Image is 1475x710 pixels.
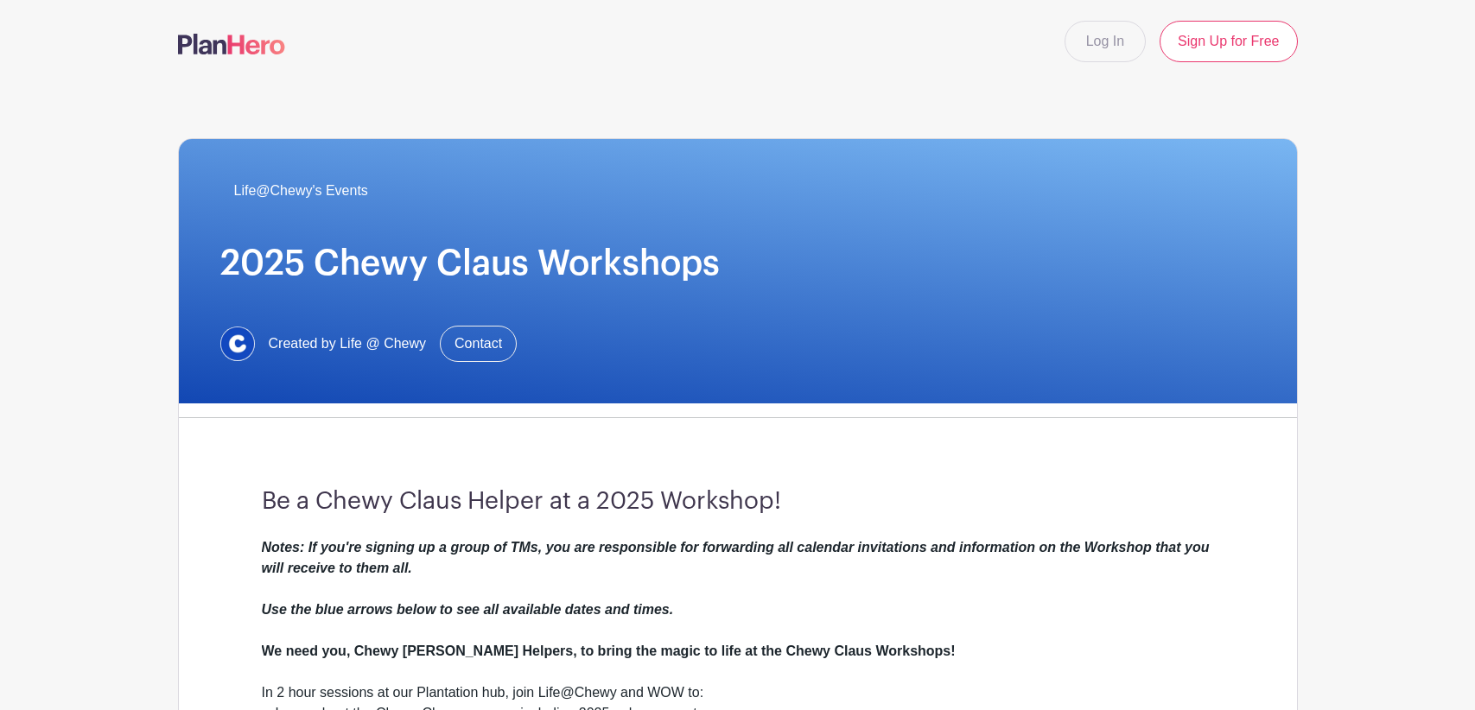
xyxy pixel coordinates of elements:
a: Contact [440,326,517,362]
a: Sign Up for Free [1160,21,1297,62]
em: Notes: If you're signing up a group of TMs, you are responsible for forwarding all calendar invit... [262,540,1210,617]
strong: We need you, Chewy [PERSON_NAME] Helpers, to bring the magic to life at the Chewy Claus Workshops! [262,643,956,658]
h3: Be a Chewy Claus Helper at a 2025 Workshop! [262,487,1214,517]
div: In 2 hour sessions at our Plantation hub, join Life@Chewy and WOW to: [262,682,1214,703]
a: Log In [1065,21,1146,62]
img: 1629734264472.jfif [220,326,255,361]
h1: 2025 Chewy Claus Workshops [220,243,1256,284]
span: Life@Chewy's Events [234,181,368,201]
span: Created by Life @ Chewy [269,333,427,354]
img: logo-507f7623f17ff9eddc593b1ce0a138ce2505c220e1c5a4e2b4648c50719b7d32.svg [178,34,285,54]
